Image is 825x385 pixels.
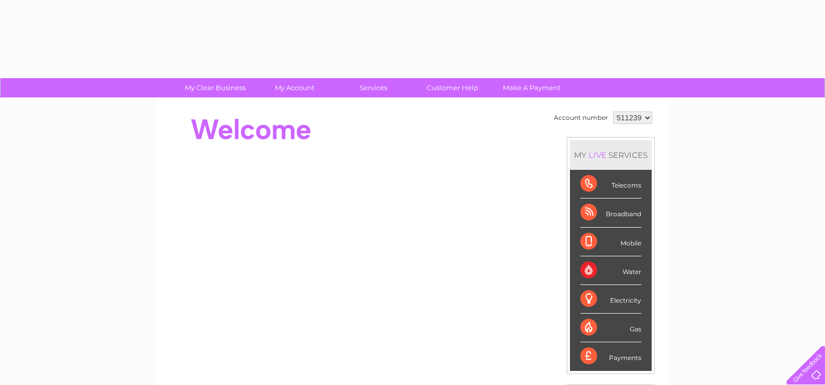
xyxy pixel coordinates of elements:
[172,78,258,97] a: My Clear Business
[580,342,641,370] div: Payments
[587,150,608,160] div: LIVE
[580,285,641,314] div: Electricity
[580,314,641,342] div: Gas
[551,109,611,127] td: Account number
[580,170,641,198] div: Telecoms
[570,140,652,170] div: MY SERVICES
[580,198,641,227] div: Broadband
[489,78,575,97] a: Make A Payment
[251,78,337,97] a: My Account
[580,228,641,256] div: Mobile
[331,78,416,97] a: Services
[580,256,641,285] div: Water
[410,78,496,97] a: Customer Help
